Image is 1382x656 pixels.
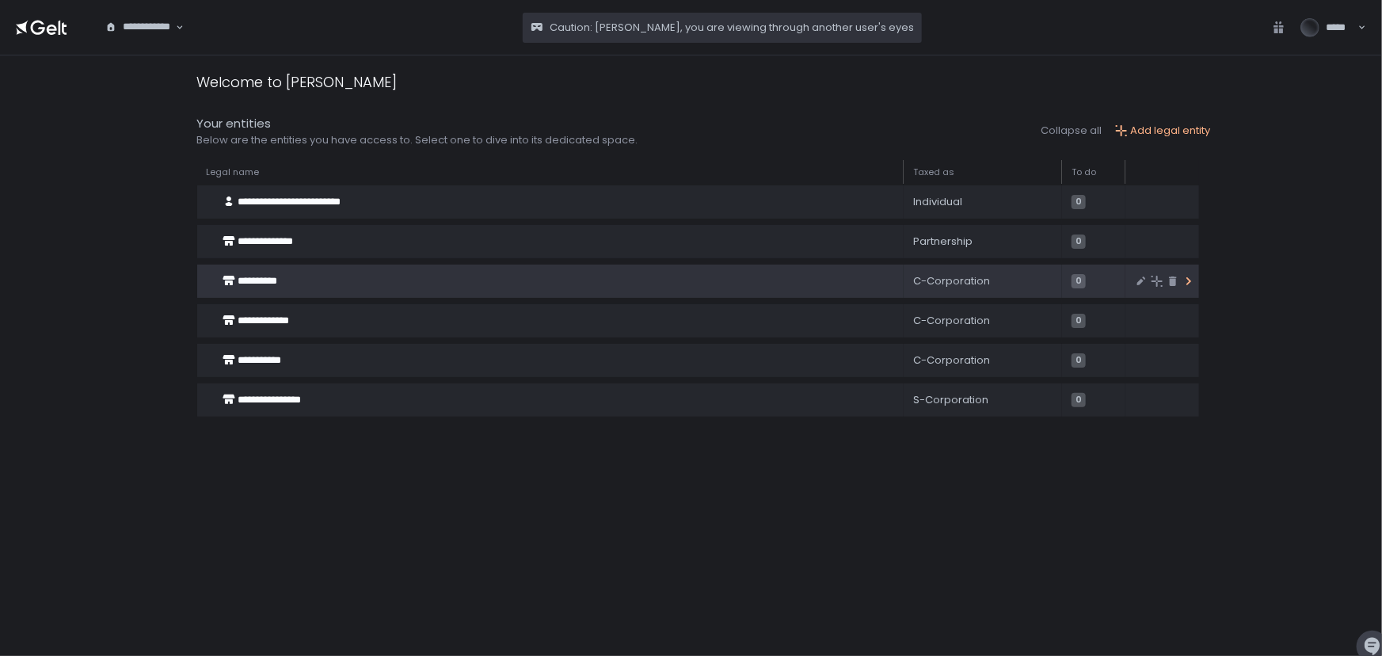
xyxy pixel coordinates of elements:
[913,314,1053,328] div: C-Corporation
[207,166,260,178] span: Legal name
[1072,166,1096,178] span: To do
[1072,195,1086,209] span: 0
[197,133,638,147] div: Below are the entities you have access to. Select one to dive into its dedicated space.
[197,115,638,133] div: Your entities
[105,34,174,50] input: Search for option
[1072,235,1086,249] span: 0
[913,353,1053,368] div: C-Corporation
[913,195,1053,209] div: Individual
[1115,124,1211,138] button: Add legal entity
[1072,393,1086,407] span: 0
[550,21,914,35] span: Caution: [PERSON_NAME], you are viewing through another user's eyes
[197,71,398,93] div: Welcome to [PERSON_NAME]
[1041,124,1102,138] button: Collapse all
[913,235,1053,249] div: Partnership
[1072,353,1086,368] span: 0
[913,166,954,178] span: Taxed as
[95,11,184,44] div: Search for option
[1072,274,1086,288] span: 0
[913,274,1053,288] div: C-Corporation
[1072,314,1086,328] span: 0
[913,393,1053,407] div: S-Corporation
